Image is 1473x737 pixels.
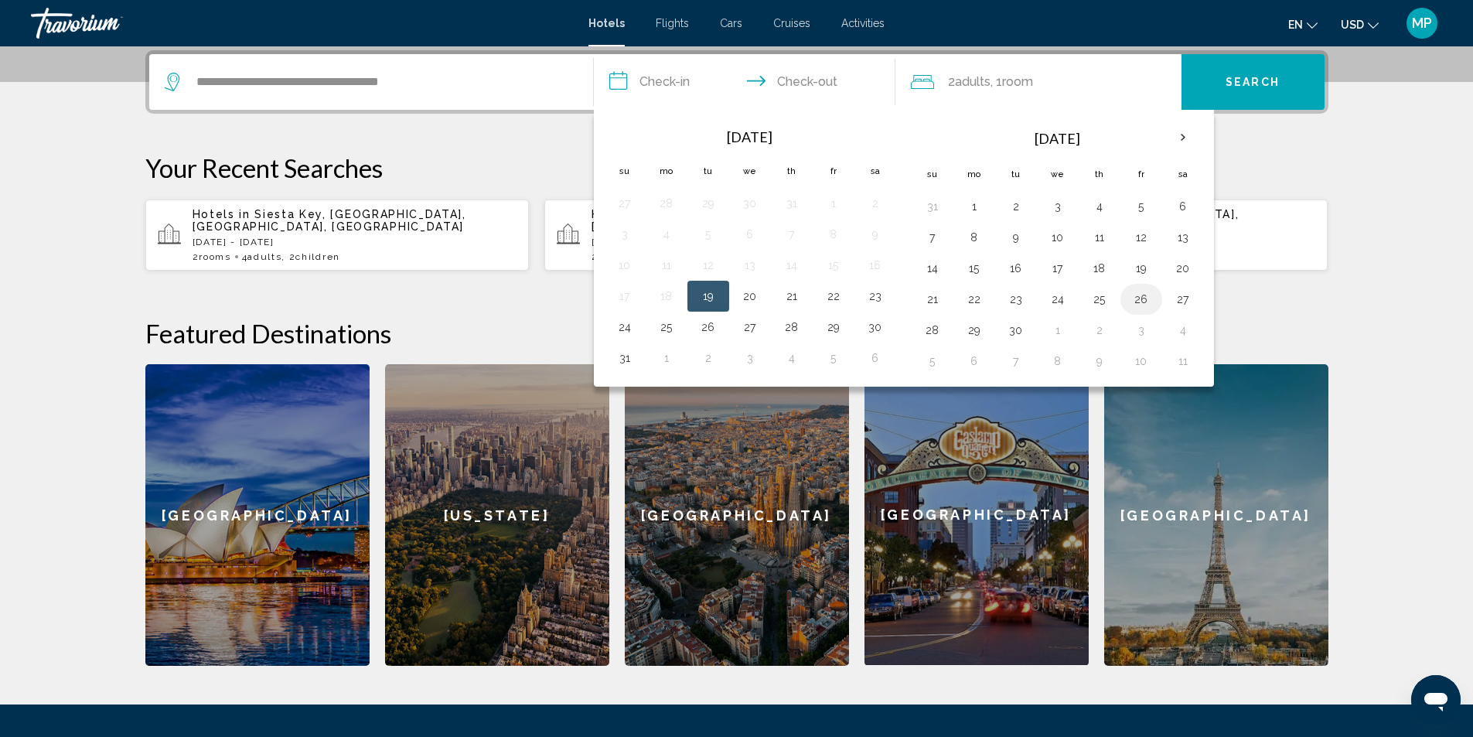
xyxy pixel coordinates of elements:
[1288,13,1318,36] button: Change language
[1045,258,1070,279] button: Day 17
[145,318,1328,349] h2: Featured Destinations
[588,17,625,29] a: Hotels
[612,285,637,307] button: Day 17
[696,316,721,338] button: Day 26
[863,347,888,369] button: Day 6
[955,74,991,89] span: Adults
[1402,7,1442,39] button: User Menu
[145,364,370,666] a: [GEOGRAPHIC_DATA]
[821,223,846,245] button: Day 8
[612,347,637,369] button: Day 31
[1087,196,1112,217] button: Day 4
[1129,288,1154,310] button: Day 26
[1226,77,1280,89] span: Search
[948,71,991,93] span: 2
[920,196,945,217] button: Day 31
[1129,350,1154,372] button: Day 10
[738,254,762,276] button: Day 13
[962,319,987,341] button: Day 29
[1087,350,1112,372] button: Day 9
[1411,675,1461,725] iframe: Button to launch messaging window
[1045,350,1070,372] button: Day 8
[696,254,721,276] button: Day 12
[1002,74,1033,89] span: Room
[720,17,742,29] span: Cars
[991,71,1033,93] span: , 1
[612,223,637,245] button: Day 3
[738,347,762,369] button: Day 3
[779,223,804,245] button: Day 7
[779,193,804,214] button: Day 31
[821,254,846,276] button: Day 15
[199,251,230,262] span: rooms
[779,285,804,307] button: Day 21
[654,285,679,307] button: Day 18
[1129,227,1154,248] button: Day 12
[779,254,804,276] button: Day 14
[864,364,1089,666] a: [GEOGRAPHIC_DATA]
[962,196,987,217] button: Day 1
[295,251,339,262] span: Children
[625,364,849,666] a: [GEOGRAPHIC_DATA]
[1087,319,1112,341] button: Day 2
[738,193,762,214] button: Day 30
[1171,350,1195,372] button: Day 11
[646,120,854,154] th: [DATE]
[1341,13,1379,36] button: Change currency
[656,17,689,29] span: Flights
[773,17,810,29] a: Cruises
[920,258,945,279] button: Day 14
[592,251,630,262] span: 2
[612,316,637,338] button: Day 24
[821,316,846,338] button: Day 29
[863,285,888,307] button: Day 23
[281,251,340,262] span: , 2
[841,17,885,29] a: Activities
[612,254,637,276] button: Day 10
[654,254,679,276] button: Day 11
[1171,227,1195,248] button: Day 13
[1181,54,1325,110] button: Search
[863,193,888,214] button: Day 2
[1004,288,1028,310] button: Day 23
[1171,258,1195,279] button: Day 20
[1171,288,1195,310] button: Day 27
[242,251,282,262] span: 4
[920,350,945,372] button: Day 5
[738,223,762,245] button: Day 6
[962,227,987,248] button: Day 8
[1162,120,1204,155] button: Next month
[821,285,846,307] button: Day 22
[193,237,517,247] p: [DATE] - [DATE]
[1288,19,1303,31] span: en
[962,288,987,310] button: Day 22
[1171,319,1195,341] button: Day 4
[1087,227,1112,248] button: Day 11
[654,223,679,245] button: Day 4
[612,193,637,214] button: Day 27
[1045,288,1070,310] button: Day 24
[592,208,650,220] span: Hotels in
[594,54,895,110] button: Check in and out dates
[1129,258,1154,279] button: Day 19
[696,347,721,369] button: Day 2
[1129,319,1154,341] button: Day 3
[895,54,1181,110] button: Travelers: 2 adults, 0 children
[1087,258,1112,279] button: Day 18
[1171,196,1195,217] button: Day 6
[920,288,945,310] button: Day 21
[863,223,888,245] button: Day 9
[193,208,466,233] span: Siesta Key, [GEOGRAPHIC_DATA], [GEOGRAPHIC_DATA], [GEOGRAPHIC_DATA]
[821,193,846,214] button: Day 1
[962,258,987,279] button: Day 15
[696,193,721,214] button: Day 29
[385,364,609,666] a: [US_STATE]
[544,199,929,271] button: Hotels in Siesta Key, [GEOGRAPHIC_DATA], [GEOGRAPHIC_DATA], [GEOGRAPHIC_DATA][DATE] - [DATE]2room...
[592,237,916,247] p: [DATE] - [DATE]
[1104,364,1328,666] a: [GEOGRAPHIC_DATA]
[1129,196,1154,217] button: Day 5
